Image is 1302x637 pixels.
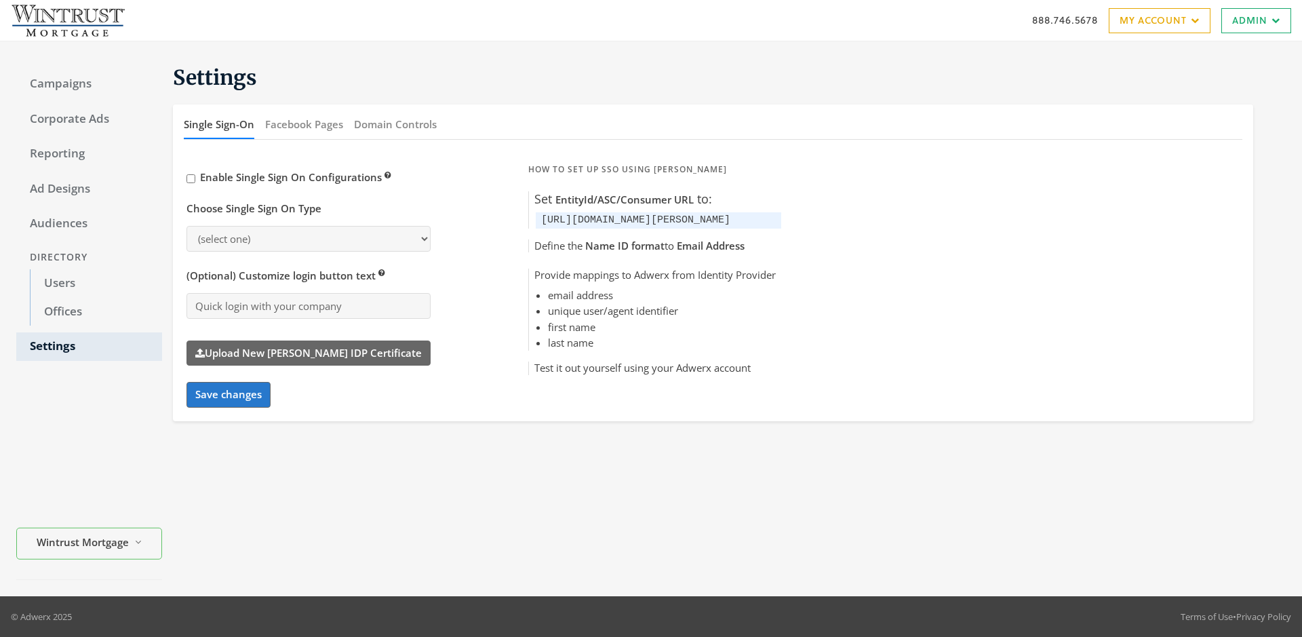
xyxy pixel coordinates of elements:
li: email address [548,288,776,303]
a: 888.746.5678 [1032,13,1098,27]
li: unique user/agent identifier [548,303,776,319]
img: Adwerx [11,3,125,37]
a: Ad Designs [16,175,162,204]
button: Save changes [186,382,271,407]
a: Admin [1221,8,1291,33]
a: Audiences [16,210,162,238]
a: Terms of Use [1181,611,1233,623]
button: Wintrust Mortgage [16,528,162,560]
span: Enable Single Sign On Configurations [200,170,391,184]
p: © Adwerx 2025 [11,610,72,623]
span: Wintrust Mortgage [37,535,129,550]
a: Offices [30,298,162,326]
a: Settings [16,332,162,361]
input: Enable Single Sign On Configurations [186,174,195,183]
h5: Provide mappings to Adwerx from Identity Provider [529,269,781,282]
a: Reporting [16,140,162,168]
li: last name [548,335,776,351]
h5: How to Set Up SSO Using [PERSON_NAME] [528,164,781,175]
h5: Test it out yourself using your Adwerx account [529,362,781,375]
span: Name ID format [585,239,665,252]
a: Corporate Ads [16,105,162,134]
button: Domain Controls [354,110,437,139]
span: EntityId/ASC/Consumer URL [555,193,694,206]
h5: Define the to [529,239,781,253]
a: Users [30,269,162,298]
a: My Account [1109,8,1210,33]
span: Email Address [677,239,745,252]
button: Facebook Pages [265,110,343,139]
a: Campaigns [16,70,162,98]
label: Upload New [PERSON_NAME] IDP Certificate [186,341,431,366]
a: Privacy Policy [1236,611,1291,623]
h5: Choose Single Sign On Type [186,202,321,216]
code: [URL][DOMAIN_NAME][PERSON_NAME] [541,214,730,226]
button: Single Sign-On [184,110,254,139]
div: • [1181,610,1291,623]
li: first name [548,320,776,335]
div: Directory [16,245,162,270]
h5: Set to: [529,191,781,207]
span: Settings [173,64,257,90]
span: (Optional) Customize login button text [186,269,385,282]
